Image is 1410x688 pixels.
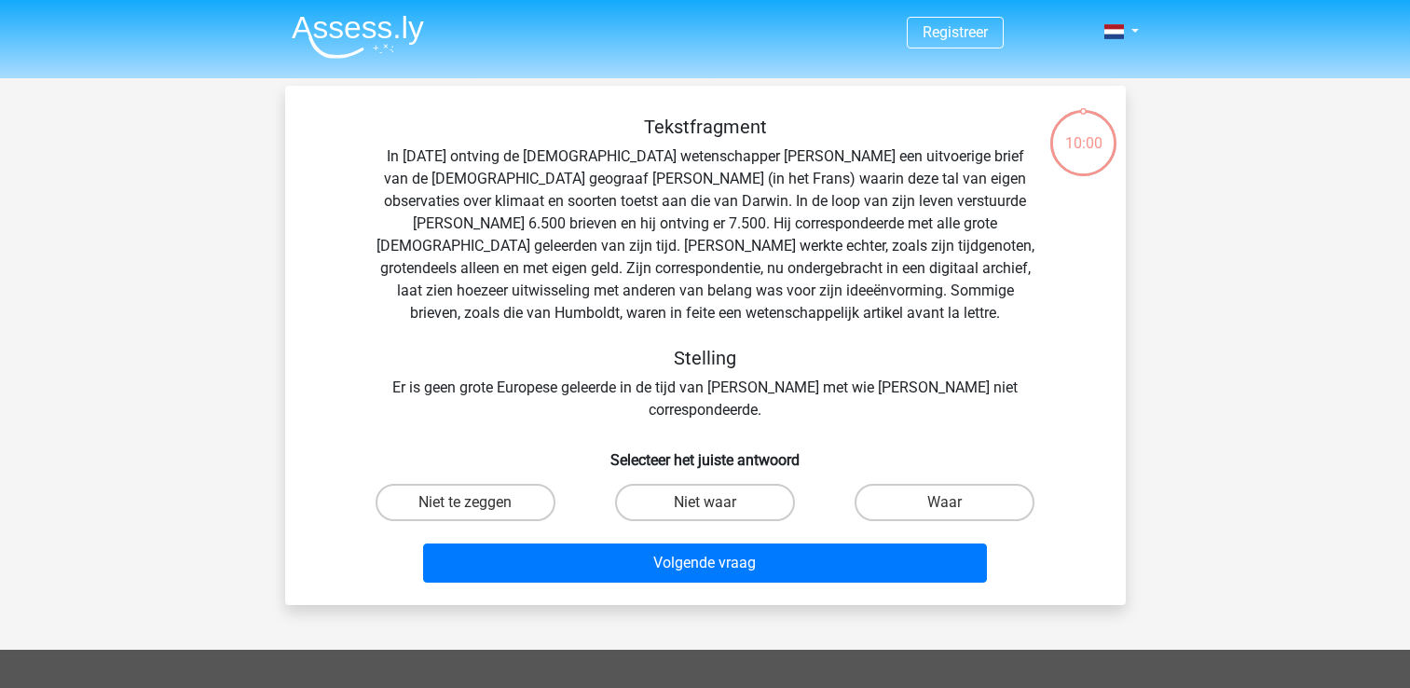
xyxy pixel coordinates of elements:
[375,116,1036,138] h5: Tekstfragment
[375,347,1036,369] h5: Stelling
[855,484,1034,521] label: Waar
[1048,108,1118,155] div: 10:00
[423,544,987,583] button: Volgende vraag
[292,15,424,59] img: Assessly
[923,23,988,41] a: Registreer
[376,484,555,521] label: Niet te zeggen
[615,484,795,521] label: Niet waar
[315,436,1096,469] h6: Selecteer het juiste antwoord
[315,116,1096,421] div: In [DATE] ontving de [DEMOGRAPHIC_DATA] wetenschapper [PERSON_NAME] een uitvoerige brief van de [...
